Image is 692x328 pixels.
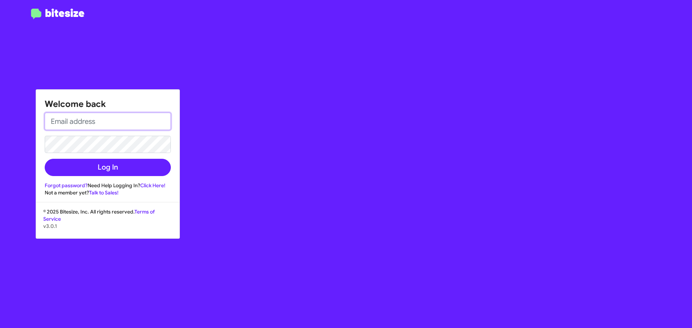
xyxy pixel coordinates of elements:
[45,98,171,110] h1: Welcome back
[36,208,179,238] div: © 2025 Bitesize, Inc. All rights reserved.
[89,189,119,196] a: Talk to Sales!
[43,223,172,230] p: v3.0.1
[45,189,171,196] div: Not a member yet?
[140,182,165,189] a: Click Here!
[45,113,171,130] input: Email address
[45,182,88,189] a: Forgot password?
[45,182,171,189] div: Need Help Logging In?
[45,159,171,176] button: Log In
